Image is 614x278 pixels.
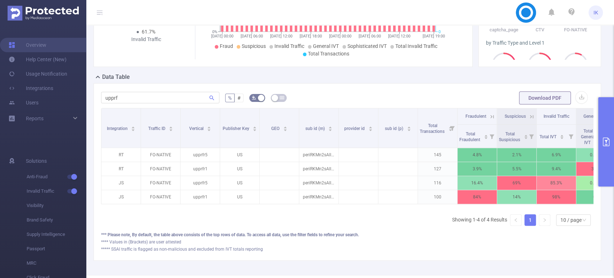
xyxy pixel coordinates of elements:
i: icon: caret-up [131,125,135,127]
span: Invalid Traffic [543,114,569,119]
span: Fraudulent [465,114,486,119]
span: Anti-Fraud [27,170,86,184]
p: FO-NATIVE [141,176,180,190]
span: Visibility [27,198,86,213]
tspan: 0% [212,30,217,34]
span: GEO [271,126,281,131]
i: icon: caret-down [207,128,211,130]
i: icon: caret-up [560,134,564,136]
span: Total Transactions [308,51,349,57]
div: Sort [560,134,564,138]
a: 1 [525,215,536,225]
p: US [220,162,259,176]
p: 84% [458,190,497,204]
tspan: [DATE] 00:00 [329,34,351,39]
i: icon: caret-down [484,136,488,138]
p: periRKMn2sAllpm [299,190,338,204]
i: icon: down [582,218,586,223]
tspan: [DATE] 19:00 [423,34,445,39]
span: Vertical [189,126,205,131]
div: Sort [131,125,135,130]
li: 1 [524,214,536,226]
tspan: [DATE] 12:00 [388,34,410,39]
div: Sort [368,125,373,130]
span: % [228,95,232,101]
i: icon: caret-up [253,125,257,127]
p: 85.3% [537,176,576,190]
span: Solutions [26,154,47,168]
div: Sort [207,125,211,130]
i: icon: caret-up [407,125,411,127]
p: captcha_page [486,26,522,33]
i: icon: caret-up [328,125,332,127]
i: icon: table [280,95,284,100]
tspan: 0 [438,30,441,34]
tspan: [DATE] 12:00 [270,34,292,39]
button: Download PDF [519,91,571,104]
span: Total Suspicious [499,131,521,142]
li: Next Page [539,214,550,226]
p: RT [101,162,141,176]
tspan: [DATE] 00:00 [211,34,233,39]
div: **** Values in (Brackets) are user attested [101,239,593,245]
div: *** Please note, By default, the table above consists of the top rows of data. To access all data... [101,232,593,238]
span: Total Invalid Traffic [395,43,437,49]
p: upprfr1 [181,190,220,204]
span: Invalid Traffic [274,43,304,49]
span: Invalid Traffic [27,184,86,198]
li: Previous Page [510,214,522,226]
i: Filter menu [487,125,497,148]
tspan: [DATE] 06:00 [359,34,381,39]
p: US [220,190,259,204]
i: Filter menu [566,125,576,148]
span: Reports [26,116,44,121]
div: 10 / page [560,215,582,225]
tspan: [DATE] 18:00 [300,34,322,39]
i: icon: bg-colors [252,95,256,100]
p: 100 [418,190,457,204]
i: icon: caret-down [560,136,564,138]
i: icon: caret-down [283,128,287,130]
i: Filter menu [526,125,536,148]
span: Supply Intelligence [27,227,86,242]
span: General IVT [313,43,339,49]
i: icon: caret-up [169,125,173,127]
i: icon: caret-up [524,134,528,136]
span: sub id (p) [385,126,404,131]
div: by Traffic Type and Level 1 [486,39,593,47]
div: Sort [328,125,332,130]
a: Integrations [9,81,53,95]
a: Help Center (New) [9,52,67,67]
i: Filter menu [447,108,457,148]
a: Reports [26,111,44,126]
i: icon: caret-up [368,125,372,127]
p: JS [101,176,141,190]
span: Total Transactions [420,123,446,134]
span: 61.7% [142,29,155,35]
div: Sort [407,125,411,130]
p: RT [101,148,141,162]
span: Total Fraudulent [459,131,481,142]
h2: Data Table [102,73,130,81]
p: CTV [522,26,558,33]
p: 16.4% [458,176,497,190]
span: Suspicious [505,114,526,119]
i: icon: caret-up [484,134,488,136]
p: 127 [418,162,457,176]
p: 2.1% [497,148,536,162]
tspan: [DATE] 06:00 [241,34,263,39]
div: Sort [484,134,488,138]
p: 4.8% [458,148,497,162]
p: 69% [497,176,536,190]
p: 5.5% [497,162,536,176]
span: Integration [107,126,129,131]
p: US [220,148,259,162]
p: 14% [497,190,536,204]
p: FO-NATIVE [558,26,593,33]
p: US [220,176,259,190]
a: Users [9,95,38,110]
span: Passport [27,242,86,256]
p: upprfr1 [181,162,220,176]
i: icon: caret-up [283,125,287,127]
span: provider id [344,126,366,131]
